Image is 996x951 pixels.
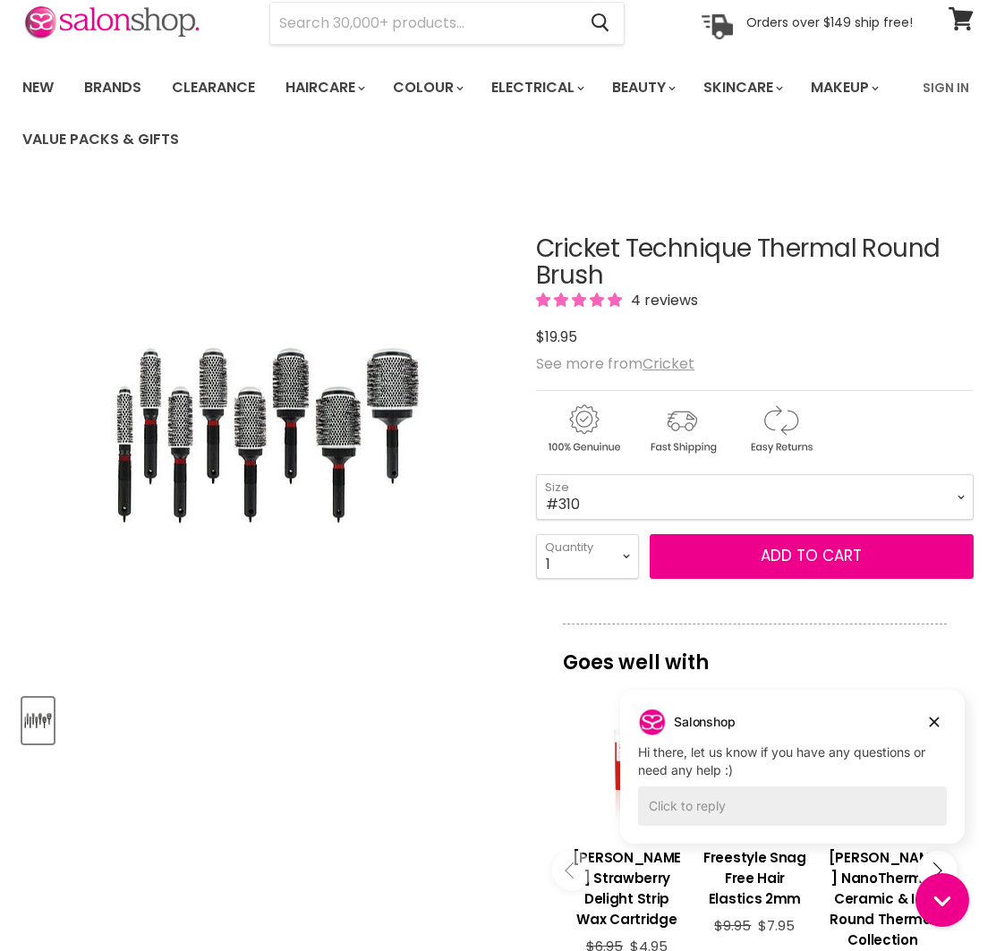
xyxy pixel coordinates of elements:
a: View product:Caron Strawberry Delight Strip Wax Cartridge [572,834,682,938]
h3: Freestyle Snag Free Hair Elastics 2mm [700,847,810,909]
button: Cricket Technique Thermal Round Brush [22,698,54,743]
span: $9.95 [714,916,751,935]
iframe: Gorgias live chat campaigns [607,687,978,870]
span: $7.95 [758,916,795,935]
form: Product [269,2,625,45]
input: Search [270,3,576,44]
span: $19.95 [536,327,577,347]
img: Cricket Technique Thermal Round Brush [111,200,424,671]
a: Clearance [158,69,268,106]
button: Add to cart [650,534,974,579]
div: Cricket Technique Thermal Round Brush image. Click or Scroll to Zoom. [22,191,512,680]
a: Value Packs & Gifts [9,121,192,158]
h3: [PERSON_NAME] Strawberry Delight Strip Wax Cartridge [572,847,682,930]
img: returns.gif [733,402,828,456]
a: Brands [71,69,155,106]
h1: Cricket Technique Thermal Round Brush [536,235,974,291]
img: genuine.gif [536,402,631,456]
a: Makeup [797,69,890,106]
a: Haircare [272,69,376,106]
a: Sign In [912,69,980,106]
a: View product:Freestyle Snag Free Hair Elastics 2mm [700,834,810,918]
img: shipping.gif [634,402,729,456]
p: Goes well with [563,624,947,683]
span: 4 reviews [626,290,698,310]
a: Cricket [643,353,694,374]
div: Product thumbnails [20,692,515,743]
iframe: Gorgias live chat messenger [907,867,978,933]
img: Cricket Technique Thermal Round Brush [24,700,52,742]
span: See more from [536,353,694,374]
a: Electrical [478,69,595,106]
select: Quantity [536,534,639,579]
h3: [PERSON_NAME] NanoThermic Ceramic & Ion Round Thermal Collection [828,847,938,950]
a: Colour [379,69,474,106]
a: Beauty [599,69,686,106]
span: 5.00 stars [536,290,626,310]
p: Orders over $149 ship free! [746,14,913,30]
ul: Main menu [9,62,912,166]
button: Search [576,3,624,44]
a: Skincare [690,69,794,106]
a: New [9,69,67,106]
